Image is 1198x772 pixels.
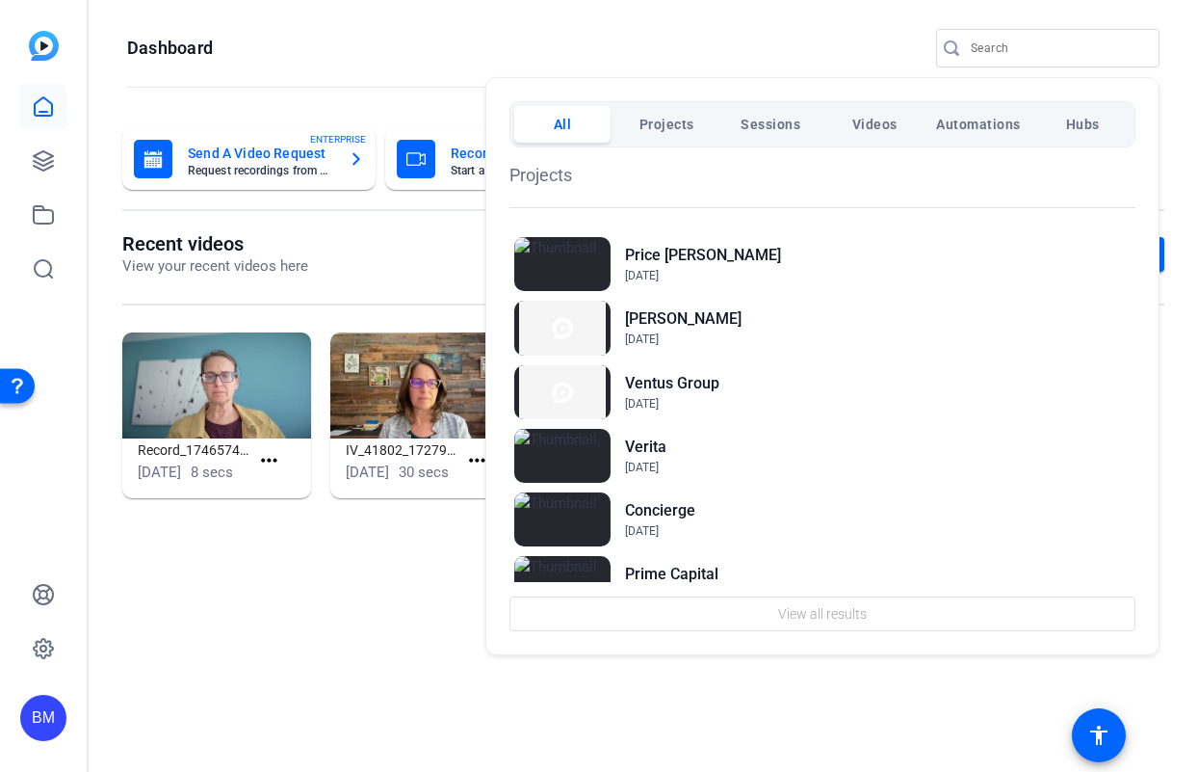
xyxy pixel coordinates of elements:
img: Thumbnail [514,429,611,483]
h2: [PERSON_NAME] [625,307,742,331]
span: Hubs [1066,107,1100,142]
img: Thumbnail [514,237,611,291]
h2: Ventus Group [625,372,719,395]
span: [DATE] [625,397,659,411]
h2: Prime Capital [625,563,718,586]
img: Thumbnail [514,492,611,546]
img: Thumbnail [514,365,611,419]
h2: Concierge [625,499,695,522]
img: Thumbnail [514,301,611,355]
span: [DATE] [625,269,659,282]
span: Automations [936,107,1021,142]
span: All [554,107,572,142]
span: [DATE] [625,524,659,538]
span: Videos [852,107,898,142]
span: Sessions [741,107,800,142]
img: Thumbnail [514,556,611,610]
h2: Verita [625,436,666,459]
span: [DATE] [625,461,659,474]
h1: Projects [509,162,1135,188]
span: [DATE] [625,333,659,346]
h2: Price [PERSON_NAME] [625,244,781,267]
span: Projects [639,107,694,142]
